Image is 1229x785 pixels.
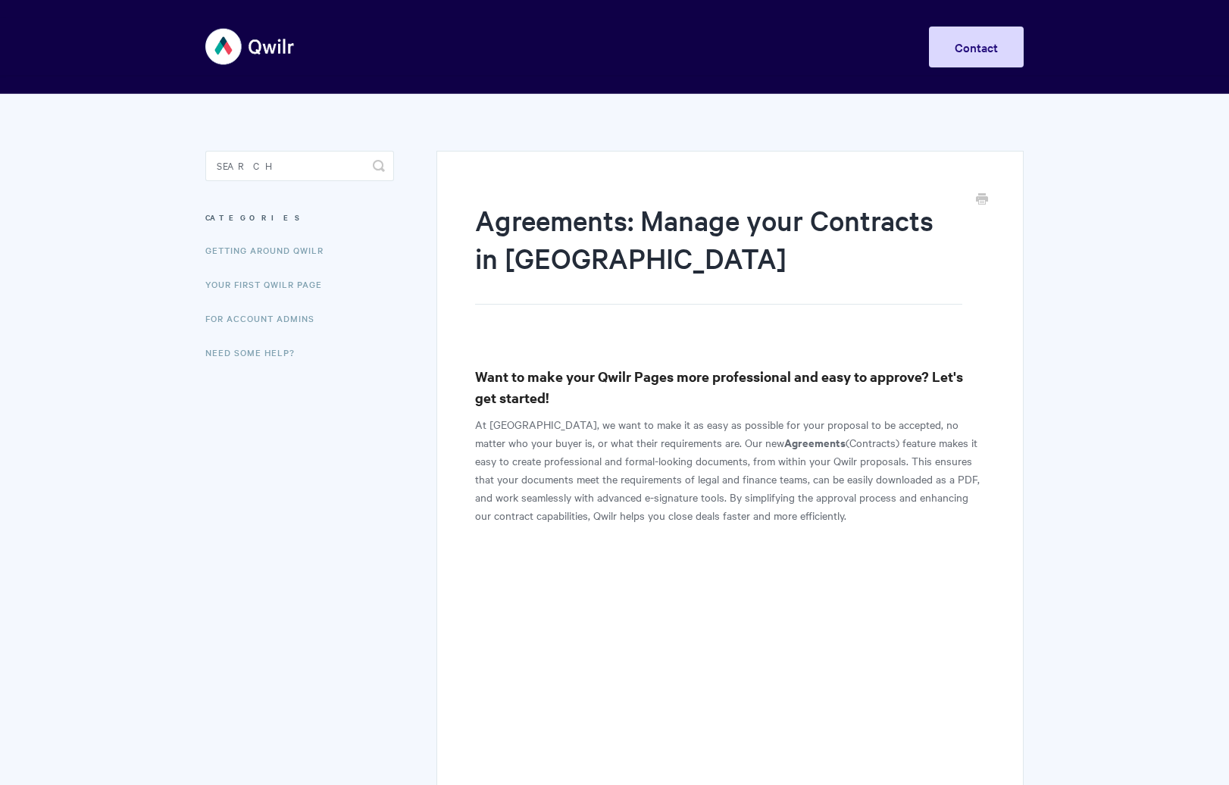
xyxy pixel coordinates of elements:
[475,366,985,408] h3: Want to make your Qwilr Pages more professional and easy to approve? Let's get started!
[205,204,394,231] h3: Categories
[205,18,296,75] img: Qwilr Help Center
[205,269,333,299] a: Your First Qwilr Page
[205,235,335,265] a: Getting Around Qwilr
[205,337,306,367] a: Need Some Help?
[475,201,962,305] h1: Agreements: Manage your Contracts in [GEOGRAPHIC_DATA]
[784,434,846,450] b: Agreements
[976,192,988,208] a: Print this Article
[205,151,394,181] input: Search
[929,27,1024,67] a: Contact
[475,415,985,524] p: At [GEOGRAPHIC_DATA], we want to make it as easy as possible for your proposal to be accepted, no...
[205,303,326,333] a: For Account Admins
